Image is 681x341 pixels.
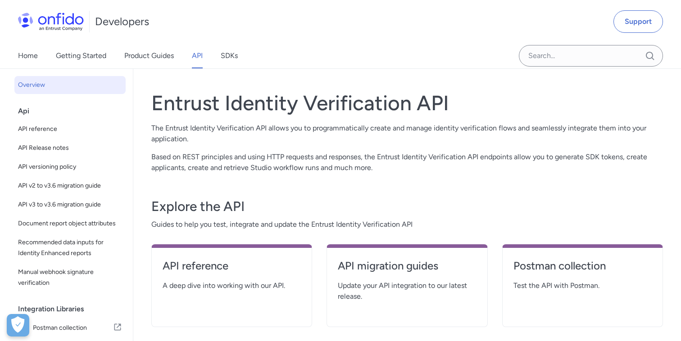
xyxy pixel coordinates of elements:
a: Product Guides [124,43,174,68]
p: The Entrust Identity Verification API allows you to programmatically create and manage identity v... [151,123,663,144]
span: Update your API integration to our latest release. [338,280,476,302]
a: API reference [14,120,126,138]
div: Cookie Preferences [7,314,29,337]
span: API Release notes [18,143,122,153]
a: API v3 to v3.6 migration guide [14,196,126,214]
a: Postman collection [513,259,652,280]
a: Home [18,43,38,68]
span: A deep dive into working with our API. [163,280,301,291]
a: API versioning policy [14,158,126,176]
a: SDKs [221,43,238,68]
img: Onfido Logo [18,13,84,31]
span: Postman collection [33,322,113,334]
span: Document report object attributes [18,218,122,229]
span: Guides to help you test, integrate and update the Entrust Identity Verification API [151,219,663,230]
input: Onfido search input field [519,45,663,67]
a: API migration guides [338,259,476,280]
span: Recommended data inputs for Identity Enhanced reports [18,237,122,259]
a: IconPostman collectionPostman collection [14,318,126,338]
h1: Developers [95,14,149,29]
a: Support [613,10,663,33]
div: Integration Libraries [18,300,129,318]
a: Recommended data inputs for Identity Enhanced reports [14,233,126,262]
span: Test the API with Postman. [513,280,652,291]
a: API [192,43,203,68]
a: API v2 to v3.6 migration guide [14,177,126,195]
a: API Release notes [14,139,126,157]
h4: API migration guides [338,259,476,273]
a: Document report object attributes [14,215,126,233]
h4: API reference [163,259,301,273]
span: API v2 to v3.6 migration guide [18,180,122,191]
span: API v3 to v3.6 migration guide [18,199,122,210]
p: Based on REST principles and using HTTP requests and responses, the Entrust Identity Verification... [151,152,663,173]
button: Open Preferences [7,314,29,337]
a: Overview [14,76,126,94]
span: Manual webhook signature verification [18,267,122,288]
a: Manual webhook signature verification [14,263,126,292]
h3: Explore the API [151,197,663,215]
span: API versioning policy [18,162,122,172]
span: API reference [18,124,122,135]
a: Getting Started [56,43,106,68]
h4: Postman collection [513,259,652,273]
h1: Entrust Identity Verification API [151,90,663,116]
span: Overview [18,80,122,90]
div: Api [18,102,129,120]
a: API reference [163,259,301,280]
